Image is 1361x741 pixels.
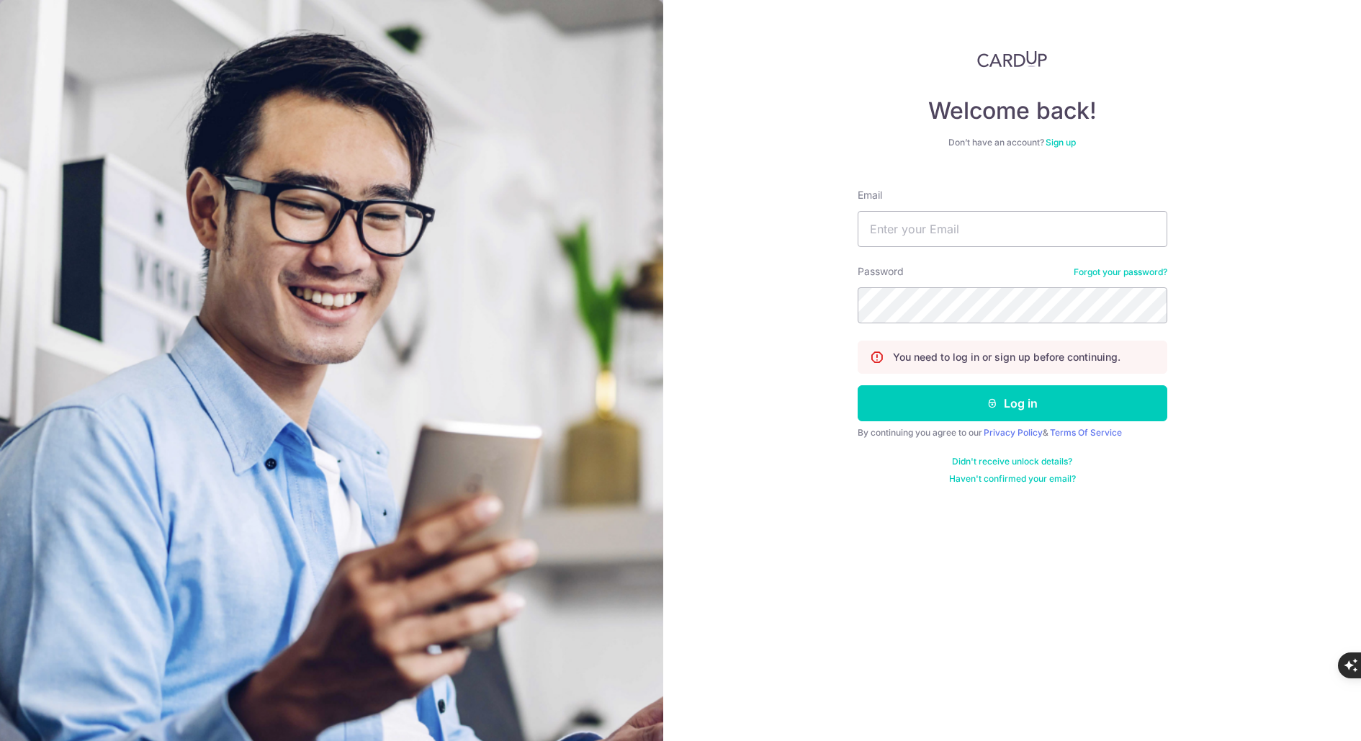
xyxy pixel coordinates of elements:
div: Don’t have an account? [858,137,1167,148]
h4: Welcome back! [858,96,1167,125]
input: Enter your Email [858,211,1167,247]
a: Sign up [1046,137,1076,148]
div: By continuing you agree to our & [858,427,1167,439]
a: Haven't confirmed your email? [949,473,1076,485]
label: Password [858,264,904,279]
a: Privacy Policy [984,427,1043,438]
img: CardUp Logo [977,50,1048,68]
p: You need to log in or sign up before continuing. [893,350,1120,364]
a: Forgot your password? [1074,266,1167,278]
a: Didn't receive unlock details? [952,456,1072,467]
label: Email [858,188,882,202]
a: Terms Of Service [1050,427,1122,438]
button: Log in [858,385,1167,421]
